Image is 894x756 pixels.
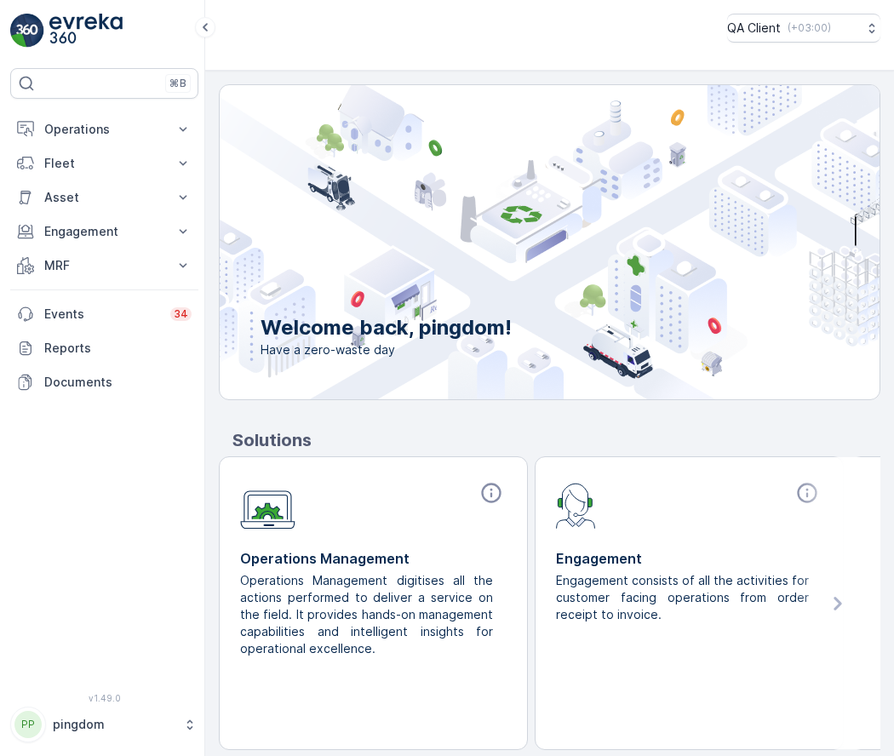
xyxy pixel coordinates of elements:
[44,223,164,240] p: Engagement
[44,374,192,391] p: Documents
[10,112,198,146] button: Operations
[49,14,123,48] img: logo_light-DOdMpM7g.png
[10,297,198,331] a: Events34
[10,693,198,703] span: v 1.49.0
[10,249,198,283] button: MRF
[727,20,781,37] p: QA Client
[10,707,198,742] button: PPpingdom
[727,14,880,43] button: QA Client(+03:00)
[240,572,493,657] p: Operations Management digitises all the actions performed to deliver a service on the field. It p...
[44,155,164,172] p: Fleet
[44,121,164,138] p: Operations
[174,307,188,321] p: 34
[10,331,198,365] a: Reports
[556,548,822,569] p: Engagement
[44,257,164,274] p: MRF
[10,146,198,180] button: Fleet
[10,365,198,399] a: Documents
[240,481,295,530] img: module-icon
[240,548,507,569] p: Operations Management
[556,572,809,623] p: Engagement consists of all the activities for customer facing operations from order receipt to in...
[44,306,160,323] p: Events
[556,481,596,529] img: module-icon
[53,716,175,733] p: pingdom
[10,14,44,48] img: logo
[261,314,512,341] p: Welcome back, pingdom!
[44,189,164,206] p: Asset
[14,711,42,738] div: PP
[10,215,198,249] button: Engagement
[143,85,880,399] img: city illustration
[10,180,198,215] button: Asset
[261,341,512,358] span: Have a zero-waste day
[232,427,880,453] p: Solutions
[169,77,186,90] p: ⌘B
[788,21,831,35] p: ( +03:00 )
[44,340,192,357] p: Reports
